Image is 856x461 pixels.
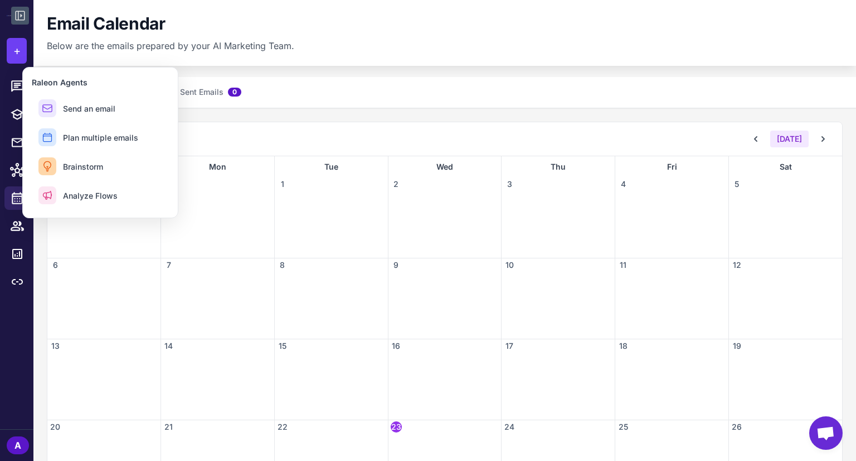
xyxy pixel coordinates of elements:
[151,77,255,108] button: Sent Emails0
[809,416,843,450] div: Open chat
[32,182,169,209] button: Analyze Flows
[63,103,115,114] span: Send an email
[504,421,515,433] span: 24
[770,131,809,147] button: [DATE]
[63,132,138,143] span: Plan multiple emails
[32,124,169,151] button: Plan multiple emails
[731,340,742,352] span: 19
[7,38,27,64] button: +
[161,156,274,177] div: Mon
[50,340,61,352] span: 13
[391,340,402,352] span: 16
[731,179,742,190] span: 5
[391,421,402,433] span: 23
[50,260,61,271] span: 6
[502,156,615,177] div: Thu
[617,340,629,352] span: 18
[504,340,515,352] span: 17
[13,42,21,59] span: +
[163,340,174,352] span: 14
[163,421,174,433] span: 21
[277,260,288,271] span: 8
[32,95,169,122] button: Send an email
[275,156,388,177] div: Tue
[731,421,742,433] span: 26
[617,260,629,271] span: 11
[617,421,629,433] span: 25
[729,156,842,177] div: Sat
[615,156,728,177] div: Fri
[504,260,515,271] span: 10
[228,88,241,97] span: 0
[63,190,118,201] span: Analyze Flows
[7,15,11,16] img: Raleon Logo
[50,421,61,433] span: 20
[163,260,174,271] span: 7
[32,153,169,180] button: Brainstorm
[504,179,515,190] span: 3
[277,421,288,433] span: 22
[277,179,288,190] span: 1
[391,179,402,190] span: 2
[32,76,169,88] h3: Raleon Agents
[391,260,402,271] span: 9
[7,436,29,454] div: A
[47,13,166,35] h1: Email Calendar
[617,179,629,190] span: 4
[277,340,288,352] span: 15
[63,161,103,172] span: Brainstorm
[388,156,502,177] div: Wed
[47,39,294,52] p: Below are the emails prepared by your AI Marketing Team.
[731,260,742,271] span: 12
